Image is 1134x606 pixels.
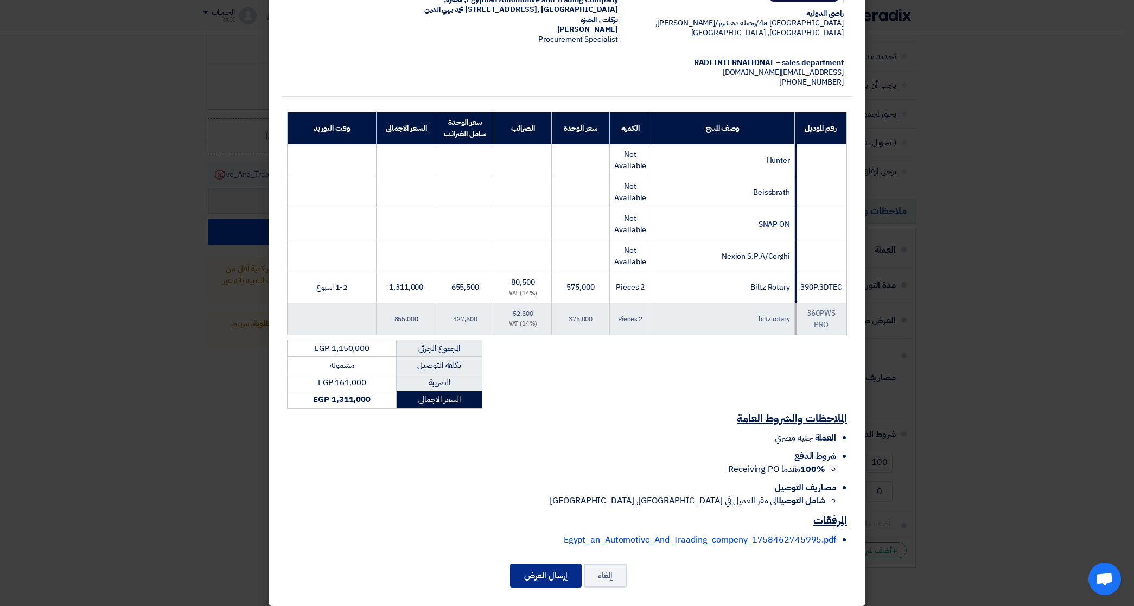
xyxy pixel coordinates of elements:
span: Biltz Rotary [750,282,790,293]
span: 2 Pieces [618,314,642,324]
strong: EGP 1,311,000 [313,393,371,405]
th: وصف المنتج [651,112,795,144]
div: (14%) VAT [499,320,547,329]
th: وقت التوريد [288,112,377,144]
span: 80,500 [511,277,534,288]
th: السعر الاجمالي [377,112,436,144]
span: مشموله [330,359,354,371]
span: 1-2 اسبوع [316,282,347,293]
span: 427,500 [453,314,477,324]
span: 1,311,000 [389,282,423,293]
td: السعر الاجمالي [397,391,482,409]
strike: SNAP ON [759,219,790,230]
td: 390P.3DTEC [794,272,846,303]
span: 655,500 [451,282,479,293]
span: 575,000 [566,282,594,293]
span: Not Available [614,245,646,267]
span: [PHONE_NUMBER] [779,76,844,88]
span: العملة [815,431,836,444]
span: [PERSON_NAME] [557,24,619,35]
u: المرفقات [813,512,847,528]
div: Open chat [1088,563,1121,595]
td: EGP 1,150,000 [288,340,397,357]
a: Egypt_an_Automotive_And_Traading_compeny_1758462745995.pdf [564,533,836,546]
li: الى مقر العميل في [GEOGRAPHIC_DATA], [GEOGRAPHIC_DATA] [287,494,825,507]
button: إرسال العرض [510,564,582,588]
span: شروط الدفع [794,450,836,463]
span: EGP 161,000 [318,377,366,388]
strong: شامل التوصيل [779,494,825,507]
td: الضريبة [397,374,482,391]
u: الملاحظات والشروط العامة [737,410,847,426]
td: تكلفه التوصيل [397,357,482,374]
div: RADI INTERNATIONAL – sales department [635,58,844,68]
span: 4a [GEOGRAPHIC_DATA]/وصله دهشور/[PERSON_NAME], [GEOGRAPHIC_DATA], [GEOGRAPHIC_DATA] [655,17,844,39]
span: مصاريف التوصيل [775,481,836,494]
span: [EMAIL_ADDRESS][DOMAIN_NAME] [723,67,844,78]
th: رقم الموديل [794,112,846,144]
span: Procurement Specialist [538,34,618,45]
th: سعر الوحدة [552,112,610,144]
strike: Beissbrath [753,187,790,198]
div: (14%) VAT [499,289,547,298]
strike: Hunter [767,155,790,166]
td: المجموع الجزئي [397,340,482,357]
span: biltz rotary [759,314,790,324]
th: الضرائب [494,112,552,144]
span: 375,000 [569,314,593,324]
span: Not Available [614,213,646,235]
span: 855,000 [394,314,418,324]
span: Not Available [614,181,646,203]
div: راضى الدولية [635,9,844,18]
button: إلغاء [584,564,627,588]
span: 2 Pieces [616,282,645,293]
th: الكمية [610,112,651,144]
td: 360PWS PRO [794,303,846,335]
span: جنيه مصري [775,431,812,444]
strike: Nexion S.P.A/Corghi [722,251,790,262]
th: سعر الوحدة شامل الضرائب [436,112,494,144]
span: مقدما Receiving PO [728,463,825,476]
span: 52,500 [513,309,533,318]
strong: 100% [800,463,825,476]
span: Not Available [614,149,646,171]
